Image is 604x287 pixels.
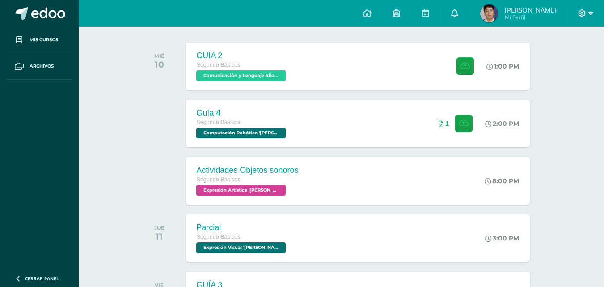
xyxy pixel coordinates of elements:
div: 10 [154,59,165,70]
span: Segundo Básicos [196,176,240,183]
span: Mis cursos [30,36,58,43]
span: Segundo Básicos [196,62,240,68]
span: Segundo Básicos [196,119,240,125]
div: Archivos entregados [439,120,449,127]
span: Expresión Visual 'Newton' [196,242,286,253]
span: Mi Perfil [505,13,556,21]
span: Cerrar panel [25,275,59,282]
div: 1:00 PM [486,62,519,70]
div: 8:00 PM [485,177,519,185]
span: Comunicación y Lenguaje Idioma Extranjero 'Newton' [196,70,286,81]
a: Archivos [7,53,72,80]
span: Expresión Artistica 'Newton' [196,185,286,196]
div: 2:00 PM [485,120,519,128]
span: [PERSON_NAME] [505,5,556,14]
div: GUIA 2 [196,51,288,60]
img: 30d4cb0020ab827927e67cb8ef2bd6ce.png [480,4,498,22]
div: MIÉ [154,53,165,59]
div: 11 [154,231,165,242]
div: Parcial [196,223,288,232]
div: JUE [154,225,165,231]
div: Guía 4 [196,108,288,118]
span: Segundo Básicos [196,234,240,240]
div: 3:00 PM [485,234,519,242]
span: 1 [445,120,449,127]
span: Computación Robótica 'Newton' [196,128,286,138]
span: Archivos [30,63,54,70]
a: Mis cursos [7,27,72,53]
div: Actividades Objetos sonoros [196,166,298,175]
